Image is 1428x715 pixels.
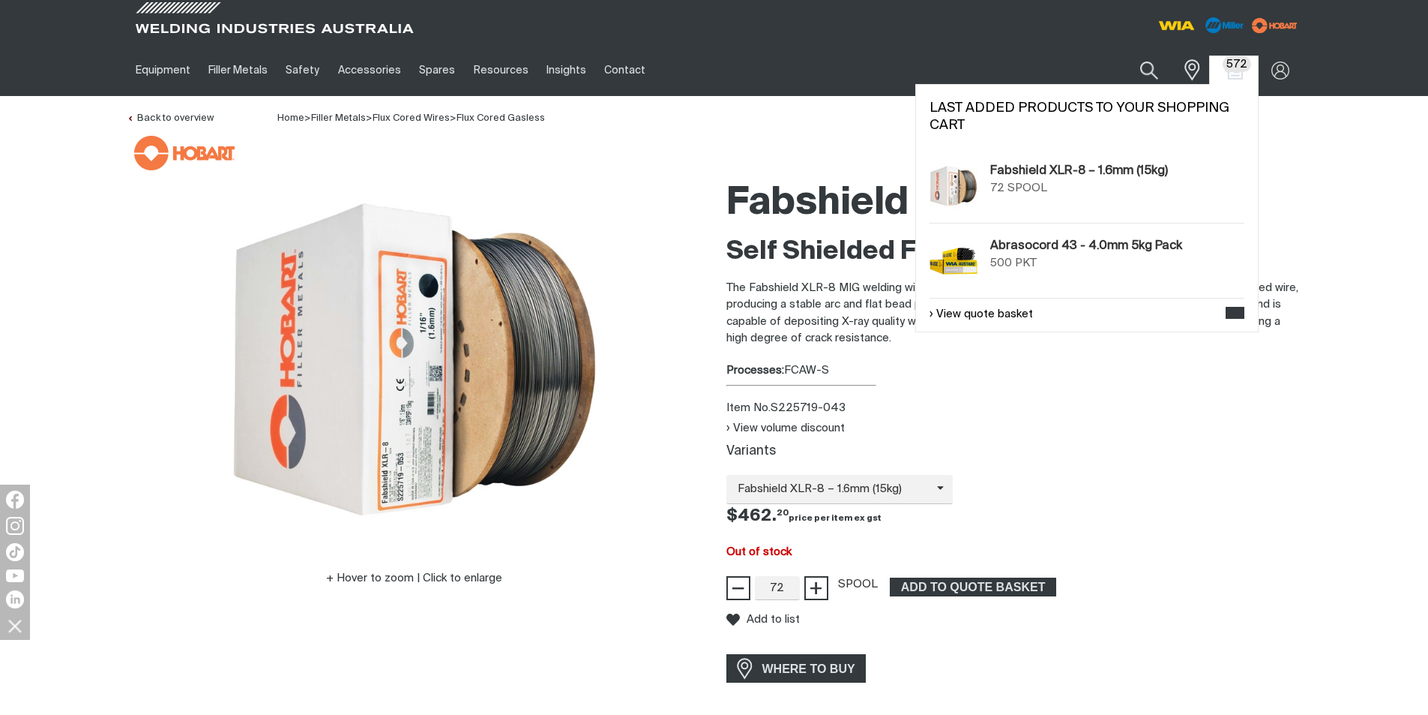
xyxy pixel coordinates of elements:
[199,44,277,96] a: Filler Metals
[726,236,1302,269] h2: Self Shielded Flux Cored MIG Wire
[726,362,1302,380] div: FCAW-S
[1247,14,1302,37] img: miller
[714,504,1314,529] div: Price
[890,578,1056,597] button: Add Fabshield XLR-8 – 1.6mm (15kg) to the shopping cart
[134,136,235,170] img: Hobart
[366,113,373,123] span: >
[127,44,1008,96] nav: Main
[317,569,511,587] button: Hover to zoom | Click to enlarge
[777,509,789,517] sup: 20
[6,517,24,535] img: Instagram
[726,481,937,498] span: Fabshield XLR-8 – 1.6mm (15kg)
[1222,62,1246,80] a: Shopping cart (572 product(s))
[6,569,24,582] img: YouTube
[595,44,654,96] a: Contact
[1223,56,1252,72] span: 572
[127,44,199,96] a: Equipment
[809,575,823,601] span: +
[930,237,977,285] img: Abrasocord 43 - 4.0mm 5kg Pack
[227,172,602,547] img: Fabshield XLR-8
[891,578,1055,597] span: ADD TO QUOTE BASKET
[127,113,214,123] a: Back to overview
[930,162,977,210] img: Fabshield XLR-8 – 1.6mm (15kg)
[726,508,882,524] span: $462.
[726,422,845,434] button: View volume discount
[1105,53,1175,88] input: Product name or item number...
[277,112,304,123] a: Home
[747,613,800,626] span: Add to list
[2,613,28,638] img: hide socials
[277,44,328,96] a: Safety
[930,306,1033,323] a: View quote basket
[726,365,784,376] strong: Processes:
[726,400,1302,417] div: Item No. S225719-043
[304,113,311,123] span: >
[450,113,457,123] span: >
[726,280,1302,347] p: The Fabshield XLR-8 MIG welding wire is a popular low hydrogen T-8 self shielded, all positional ...
[6,590,24,608] img: LinkedIn
[1015,255,1037,272] div: PKT
[731,575,745,601] span: −
[537,44,595,96] a: Insights
[990,257,1012,269] span: 500
[410,44,464,96] a: Spares
[838,576,878,593] div: SPOOL
[1007,180,1047,197] div: SPOOL
[6,543,24,561] img: TikTok
[726,654,867,682] a: WHERE TO BUY
[753,656,865,680] span: WHERE TO BUY
[726,613,800,626] button: Add to list
[726,179,1302,228] h1: Fabshield XLR-8
[1124,53,1175,88] button: Search products
[930,100,1244,134] h2: Last added products to your shopping cart
[990,182,1004,194] span: 72
[464,44,537,96] a: Resources
[726,445,776,458] label: Variants
[457,113,545,123] a: Flux Cored Gasless
[329,44,410,96] a: Accessories
[990,237,1182,255] a: Abrasocord 43 - 4.0mm 5kg Pack
[726,546,792,557] span: Out of stock
[6,491,24,509] img: Facebook
[277,113,304,123] span: Home
[311,113,366,123] a: Filler Metals
[990,162,1168,180] a: Fabshield XLR-8 – 1.6mm (15kg)
[373,113,450,123] a: Flux Cored Wires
